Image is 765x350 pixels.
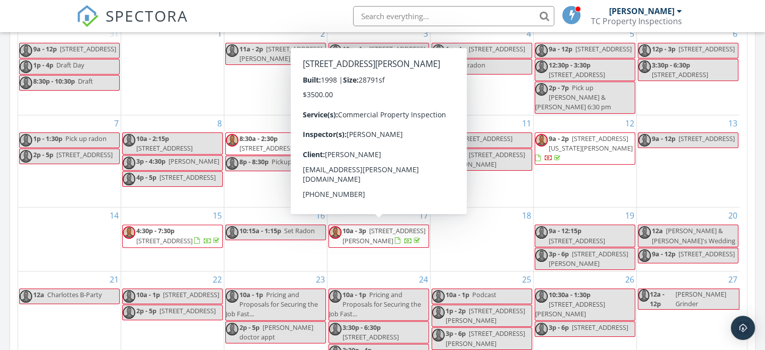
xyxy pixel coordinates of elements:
span: [STREET_ADDRESS] [652,70,708,79]
span: 10a - 1p [446,290,469,299]
span: [STREET_ADDRESS][PERSON_NAME] [549,249,628,268]
span: 9a - 12p [549,44,572,53]
img: fb_img_1659543165840.jpg [226,134,238,147]
span: 4p - 5p [136,173,156,182]
img: fb_img_1659543165840.jpg [535,134,548,147]
a: SPECTORA [76,14,188,35]
span: Online Hearing [369,134,413,143]
img: fb_img_1659543165840.jpg [226,44,238,57]
input: Search everything... [353,6,554,26]
img: fb_img_1659543165840.jpg [329,166,342,179]
span: [STREET_ADDRESS] [678,134,735,143]
img: fb_img_1659543165840.jpg [226,226,238,239]
img: fb_img_1659543165840.jpg [329,134,342,147]
a: Go to September 20, 2025 [726,207,739,224]
a: Go to September 15, 2025 [211,207,224,224]
span: 9a - 2p [549,134,569,143]
span: 6p [446,60,453,69]
span: Pricing and Proposals for Securing the Job Fast... [226,290,318,318]
a: Go to September 22, 2025 [211,271,224,288]
span: [STREET_ADDRESS] [163,290,219,299]
span: [STREET_ADDRESS] [239,144,296,153]
span: 9a - 12p [652,134,675,143]
td: Go to September 10, 2025 [327,115,431,207]
img: fb_img_1659543165840.jpg [329,226,342,239]
img: fb_img_1659543165840.jpg [226,157,238,170]
span: [STREET_ADDRESS] [136,236,193,245]
td: Go to August 31, 2025 [18,26,121,115]
a: Go to September 21, 2025 [108,271,121,288]
img: fb_img_1659543165840.jpg [123,134,135,147]
img: fb_img_1659543165840.jpg [432,150,445,163]
span: Charlottes B-Party [47,290,102,299]
span: [STREET_ADDRESS] [56,150,113,159]
span: 12:30p - 3:30p [549,60,590,69]
a: 9a - 2p [STREET_ADDRESS][US_STATE][PERSON_NAME] [535,132,635,165]
a: Go to September 5, 2025 [628,26,636,42]
span: [STREET_ADDRESS] [549,70,605,79]
span: 10a - 1p [343,290,366,299]
span: 10a - 1p [239,290,263,299]
img: fb_img_1659543165840.jpg [432,329,445,341]
img: fb_img_1659543165840.jpg [432,290,445,303]
a: Go to September 7, 2025 [112,115,121,131]
span: 1p - 4p [446,150,466,159]
span: [STREET_ADDRESS][PERSON_NAME] [239,44,322,63]
a: 8:30a - 2:30p [STREET_ADDRESS] [225,132,326,155]
img: fb_img_1659543165840.jpg [123,290,135,303]
span: 9a - 12:15p [549,226,581,235]
span: Pick up [PERSON_NAME] & [PERSON_NAME] 6:30 pm [535,83,611,111]
img: fb_img_1659543165840.jpg [329,44,342,57]
span: Draft Day [56,60,84,69]
a: Go to September 2, 2025 [318,26,327,42]
td: Go to September 12, 2025 [533,115,636,207]
span: 12p - 3p [652,44,675,53]
img: fb_img_1659543165840.jpg [329,150,342,163]
span: Set Radon [284,226,315,235]
span: 1p - 2p [446,306,466,315]
span: [PERSON_NAME] & [PERSON_NAME]'s Wedding [652,226,735,245]
img: fb_img_1659543165840.jpg [535,290,548,303]
span: [STREET_ADDRESS] [572,323,628,332]
img: fb_img_1659543165840.jpg [432,60,445,73]
span: 12a - 12p [649,289,673,309]
a: Go to September 4, 2025 [525,26,533,42]
a: Go to September 10, 2025 [417,115,430,131]
a: 4:30p - 7:30p [STREET_ADDRESS] [122,225,223,247]
span: [PERSON_NAME] Grinder [675,290,726,308]
td: Go to September 8, 2025 [121,115,224,207]
a: Go to September 9, 2025 [318,115,327,131]
span: 8p - 8:30p [239,157,269,166]
a: Go to September 12, 2025 [623,115,636,131]
img: fb_img_1659543165840.jpg [329,323,342,335]
a: Go to September 17, 2025 [417,207,430,224]
span: 2p - 5p [239,323,260,332]
img: fb_img_1659543165840.jpg [123,157,135,169]
td: Go to September 18, 2025 [430,207,533,271]
img: fb_img_1659543165840.jpg [20,134,32,147]
img: fb_img_1659543165840.jpg [638,226,651,239]
span: 3p - 6p [446,329,466,338]
span: 12p - 2p [343,150,366,159]
span: [PERSON_NAME] doctor appt [239,323,313,341]
span: [STREET_ADDRESS][PERSON_NAME] [446,306,525,325]
span: [STREET_ADDRESS] [469,44,525,53]
span: [PERSON_NAME] [168,157,219,166]
span: 8:30a - 2:30p [239,134,278,143]
span: Draft [78,77,93,86]
span: Set radon [456,60,485,69]
img: fb_img_1659543165840.jpg [20,290,32,303]
td: Go to September 5, 2025 [533,26,636,115]
td: Go to September 2, 2025 [224,26,327,115]
a: 8:30a - 2:30p [STREET_ADDRESS] [239,134,324,153]
span: [STREET_ADDRESS] [575,44,632,53]
span: [STREET_ADDRESS] [549,236,605,245]
span: 1p - 1:30p [33,134,62,143]
span: Pick up radon [65,134,107,143]
img: fb_img_1659543165840.jpg [20,77,32,89]
span: [STREET_ADDRESS][PERSON_NAME] [446,329,525,347]
td: Go to September 14, 2025 [18,207,121,271]
img: fb_img_1659543165840.jpg [638,44,651,57]
span: 3:30p - 6:30p [343,323,381,332]
span: 3:30p - 6:30p [652,60,690,69]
